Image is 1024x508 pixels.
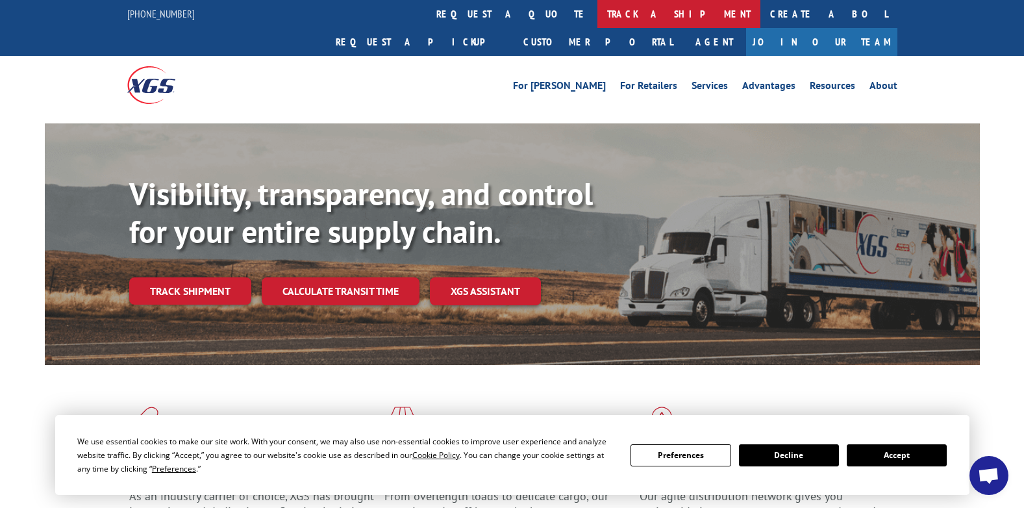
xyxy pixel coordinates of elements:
[262,277,419,305] a: Calculate transit time
[326,28,514,56] a: Request a pickup
[513,81,606,95] a: For [PERSON_NAME]
[640,407,684,440] img: xgs-icon-flagship-distribution-model-red
[682,28,746,56] a: Agent
[430,277,541,305] a: XGS ASSISTANT
[412,450,460,461] span: Cookie Policy
[127,7,195,20] a: [PHONE_NUMBER]
[514,28,682,56] a: Customer Portal
[631,444,731,466] button: Preferences
[869,81,897,95] a: About
[384,407,415,440] img: xgs-icon-focused-on-flooring-red
[152,463,196,474] span: Preferences
[55,415,969,495] div: Cookie Consent Prompt
[746,28,897,56] a: Join Our Team
[739,444,839,466] button: Decline
[620,81,677,95] a: For Retailers
[129,277,251,305] a: Track shipment
[847,444,947,466] button: Accept
[129,173,593,251] b: Visibility, transparency, and control for your entire supply chain.
[129,407,169,440] img: xgs-icon-total-supply-chain-intelligence-red
[742,81,795,95] a: Advantages
[810,81,855,95] a: Resources
[77,435,615,476] div: We use essential cookies to make our site work. With your consent, we may also use non-essential ...
[692,81,728,95] a: Services
[969,456,1008,495] div: Open chat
